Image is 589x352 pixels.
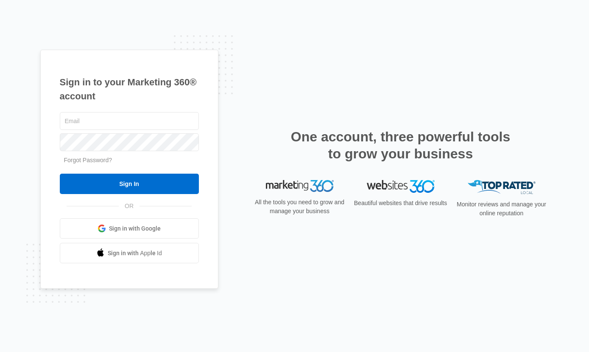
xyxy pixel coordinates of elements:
img: Marketing 360 [266,180,334,192]
span: Sign in with Google [109,224,161,233]
span: OR [119,202,140,211]
a: Sign in with Apple Id [60,243,199,263]
p: Beautiful websites that drive results [353,199,448,208]
input: Sign In [60,174,199,194]
img: Websites 360 [367,180,435,192]
span: Sign in with Apple Id [108,249,162,258]
p: All the tools you need to grow and manage your business [252,198,347,216]
h1: Sign in to your Marketing 360® account [60,75,199,103]
h2: One account, three powerful tools to grow your business [288,128,513,162]
input: Email [60,112,199,130]
a: Sign in with Google [60,218,199,239]
a: Forgot Password? [64,157,112,163]
img: Top Rated Local [468,180,536,194]
p: Monitor reviews and manage your online reputation [454,200,549,218]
